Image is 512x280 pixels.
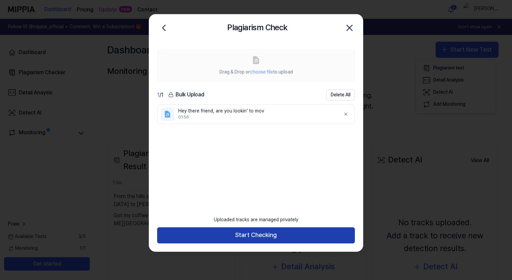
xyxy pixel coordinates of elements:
div: 01:56 [178,114,335,120]
div: Hey there friend, are you lookin’ to mov [178,108,335,114]
span: 1 [157,92,159,98]
h2: Plagiarism Check [227,21,287,34]
button: Bulk Upload [166,90,206,100]
span: Drag & Drop or to upload [219,69,293,75]
div: Uploaded tracks are managed privately [210,213,302,227]
button: Delete All [326,90,355,100]
div: Bulk Upload [166,90,206,99]
span: choose file [250,69,273,75]
button: Start Checking [157,227,355,243]
div: / 1 [157,91,164,99]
